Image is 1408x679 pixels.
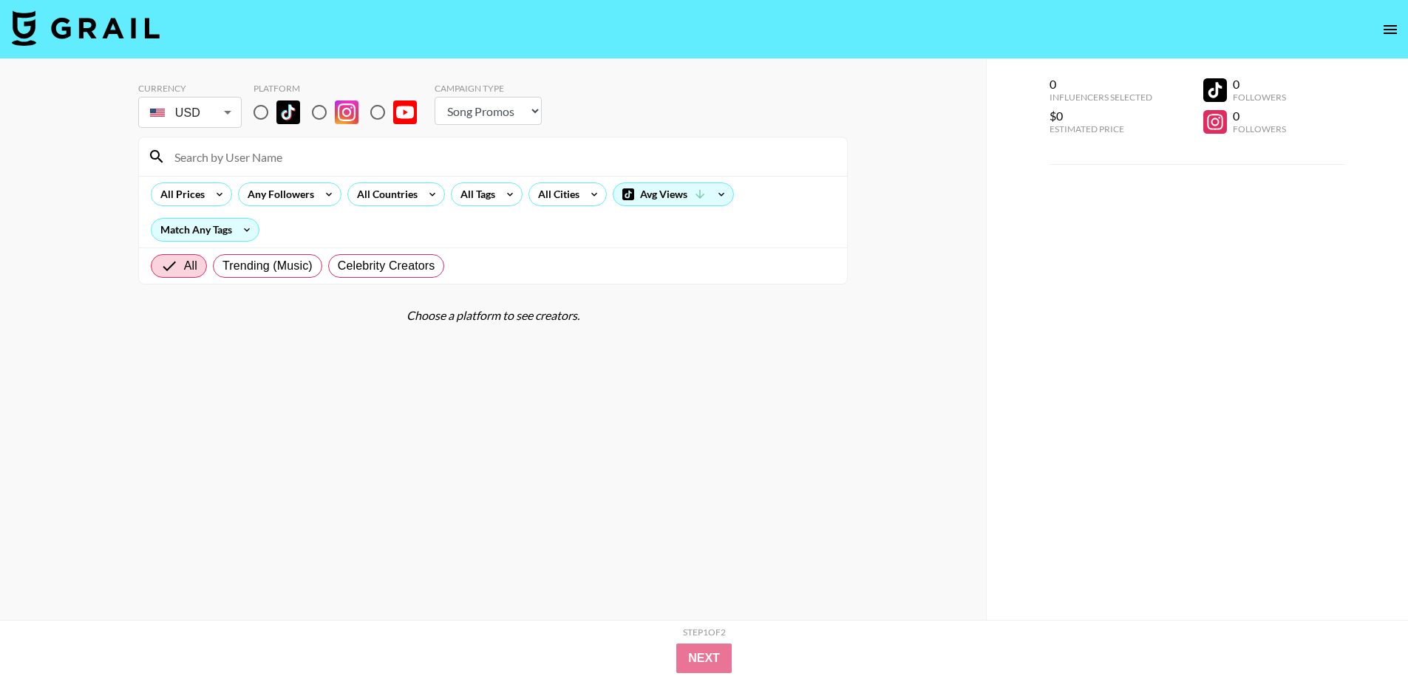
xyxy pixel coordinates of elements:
div: $0 [1050,109,1152,123]
div: All Cities [529,183,582,205]
div: All Countries [348,183,421,205]
span: All [184,257,197,275]
img: Grail Talent [12,10,160,46]
div: Estimated Price [1050,123,1152,134]
span: Celebrity Creators [338,257,435,275]
div: 0 [1233,109,1286,123]
div: Currency [138,83,242,94]
div: Followers [1233,92,1286,103]
div: Campaign Type [435,83,542,94]
div: Platform [254,83,429,94]
div: Avg Views [613,183,733,205]
div: Match Any Tags [152,219,259,241]
div: 0 [1050,77,1152,92]
span: Trending (Music) [222,257,313,275]
div: Influencers Selected [1050,92,1152,103]
div: USD [141,100,239,126]
div: All Tags [452,183,498,205]
button: open drawer [1375,15,1405,44]
div: 0 [1233,77,1286,92]
div: All Prices [152,183,208,205]
iframe: Drift Widget Chat Controller [1334,605,1390,661]
button: Next [676,644,732,673]
div: Choose a platform to see creators. [138,308,848,323]
img: Instagram [335,100,358,124]
img: YouTube [393,100,417,124]
input: Search by User Name [166,145,838,168]
div: Step 1 of 2 [683,627,726,638]
img: TikTok [276,100,300,124]
div: Any Followers [239,183,317,205]
div: Followers [1233,123,1286,134]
